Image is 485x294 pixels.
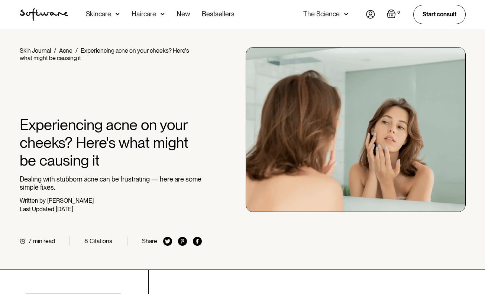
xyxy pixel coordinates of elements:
[387,9,401,20] a: Open empty cart
[59,47,72,54] a: Acne
[54,47,56,54] div: /
[116,10,120,18] img: arrow down
[86,10,111,18] div: Skincare
[29,238,32,245] div: 7
[20,47,51,54] a: Skin Journal
[161,10,165,18] img: arrow down
[20,8,68,21] a: home
[33,238,55,245] div: min read
[413,5,466,24] a: Start consult
[20,197,46,204] div: Written by
[178,237,187,246] img: pinterest icon
[90,238,112,245] div: Citations
[20,175,202,191] p: Dealing with stubborn acne can be frustrating — here are some simple fixes.
[20,8,68,21] img: Software Logo
[163,237,172,246] img: twitter icon
[56,206,73,213] div: [DATE]
[303,10,340,18] div: The Science
[47,197,94,204] div: [PERSON_NAME]
[20,116,202,169] h1: Experiencing acne on your cheeks? Here's what might be causing it
[132,10,156,18] div: Haircare
[142,238,157,245] div: Share
[20,47,189,62] div: Experiencing acne on your cheeks? Here's what might be causing it
[344,10,348,18] img: arrow down
[396,9,401,16] div: 0
[20,206,54,213] div: Last Updated
[75,47,78,54] div: /
[193,237,202,246] img: facebook icon
[84,238,88,245] div: 8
